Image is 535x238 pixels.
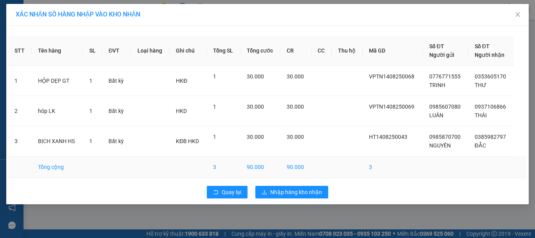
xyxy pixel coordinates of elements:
[311,36,332,66] th: CC
[16,11,140,18] span: XÁC NHẬN SỐ HÀNG NHẬP VÀO KHO NHẬN
[83,36,103,66] th: SL
[32,36,83,66] th: Tên hàng
[369,104,414,110] span: VPTN1408250069
[475,43,490,49] span: Số ĐT
[89,138,92,144] span: 1
[255,186,328,198] button: downloadNhập hàng kho nhận
[332,36,363,66] th: Thu hộ
[2,51,85,55] span: [PERSON_NAME]:
[270,188,322,196] span: Nhập hàng kho nhận
[32,126,83,156] td: BỊCH XANH HS
[32,156,83,178] td: Tổng cộng
[62,4,107,11] strong: ĐỒNG PHƯỚC
[207,186,248,198] button: rollbackQuay lại
[429,112,443,118] span: LUÂN
[89,78,92,84] span: 1
[89,108,92,114] span: 1
[247,104,264,110] span: 30.000
[280,36,311,66] th: CR
[207,36,240,66] th: Tổng SL
[176,138,199,144] span: KĐB HKD
[475,73,506,80] span: 0353605170
[429,73,461,80] span: 0776771555
[369,134,407,140] span: HT1408250043
[17,57,48,62] span: 15:02:32 [DATE]
[213,104,216,110] span: 1
[8,96,32,126] td: 2
[287,73,304,80] span: 30.000
[363,156,423,178] td: 3
[176,78,187,84] span: HKĐ
[429,134,461,140] span: 0985870700
[62,24,108,33] span: 01 Võ Văn Truyện, KP.1, Phường 2
[8,126,32,156] td: 3
[32,96,83,126] td: hôp LK
[8,66,32,96] td: 1
[429,142,451,149] span: NGUYÊN
[8,36,32,66] th: STT
[287,134,304,140] span: 30.000
[247,134,264,140] span: 30.000
[213,134,216,140] span: 1
[429,43,444,49] span: Số ĐT
[102,96,131,126] td: Bất kỳ
[475,112,487,118] span: THÁI
[507,4,529,26] button: Close
[280,156,311,178] td: 90.000
[475,134,506,140] span: 0385982797
[102,36,131,66] th: ĐVT
[213,73,216,80] span: 1
[429,82,445,88] span: TRINH
[475,82,486,88] span: THƯ
[515,11,521,18] span: close
[102,66,131,96] td: Bất kỳ
[176,108,187,114] span: HKD
[21,42,96,49] span: -----------------------------------------
[240,156,281,178] td: 90.000
[213,189,219,196] span: rollback
[3,5,38,39] img: logo
[262,189,267,196] span: download
[475,52,504,58] span: Người nhận
[369,73,414,80] span: VPTN1408250068
[287,104,304,110] span: 30.000
[222,188,241,196] span: Quay lại
[475,104,506,110] span: 0937106866
[429,104,461,110] span: 0985607080
[240,36,281,66] th: Tổng cước
[247,73,264,80] span: 30.000
[170,36,206,66] th: Ghi chú
[2,57,48,62] span: In ngày:
[62,13,105,22] span: Bến xe [GEOGRAPHIC_DATA]
[39,50,85,56] span: BPQ101408250089
[102,126,131,156] td: Bất kỳ
[62,35,96,40] span: Hotline: 19001152
[475,142,486,149] span: ĐẮC
[32,66,83,96] td: HỘP DẸP GT
[429,52,454,58] span: Người gửi
[363,36,423,66] th: Mã GD
[207,156,240,178] td: 3
[131,36,170,66] th: Loại hàng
